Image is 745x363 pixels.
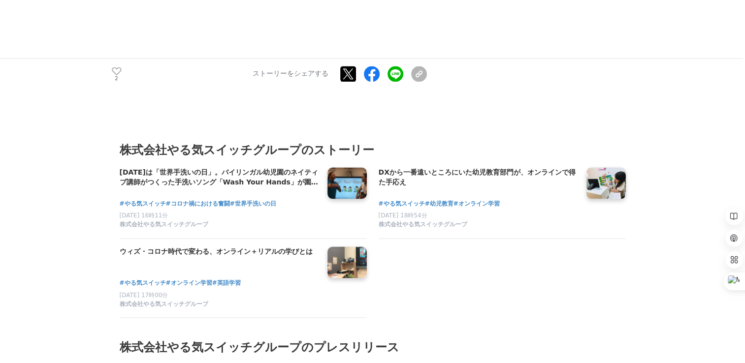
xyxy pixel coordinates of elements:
a: [DATE]は「世界手洗いの日」。バイリンガル幼児園のネイティブ講師がつくった手洗いソング「Wash Your Hands」が園児の間で流行中！ [120,167,320,188]
a: #幼児教育 [425,199,453,209]
p: 2 [112,76,122,81]
a: #コロナ禍における奮闘 [166,199,230,209]
h2: 株式会社やる気スイッチグループのプレスリリース [120,337,626,356]
a: #やる気スイッチ [120,199,166,209]
span: 株式会社やる気スイッチグループ [379,220,467,229]
a: #世界手洗いの日 [230,199,276,209]
a: #オンライン学習 [166,278,212,288]
a: #やる気スイッチ [379,199,425,209]
a: 株式会社やる気スイッチグループ [120,220,320,230]
a: 株式会社やる気スイッチグループ [120,300,320,309]
span: [DATE] 17時00分 [120,291,168,298]
span: [DATE] 16時11分 [120,212,168,219]
h3: 株式会社やる気スイッチグループのストーリー [120,141,626,159]
span: 株式会社やる気スイッチグループ [120,220,208,229]
span: [DATE] 18時54分 [379,212,427,219]
a: #オンライン学習 [453,199,500,209]
a: #やる気スイッチ [120,278,166,288]
h4: ウィズ・コロナ時代で変わる、オンライン＋リアルの学びとは [120,246,320,257]
a: 株式会社やる気スイッチグループ [379,220,579,230]
p: ストーリーをシェアする [253,69,328,78]
span: 株式会社やる気スイッチグループ [120,300,208,308]
a: #英語学習 [212,278,241,288]
a: DXから一番遠いところにいた幼児教育部門が、オンラインで得た手応え [379,167,579,188]
a: ウィズ・コロナ時代で変わる、オンライン＋リアルの学びとは [120,246,320,267]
